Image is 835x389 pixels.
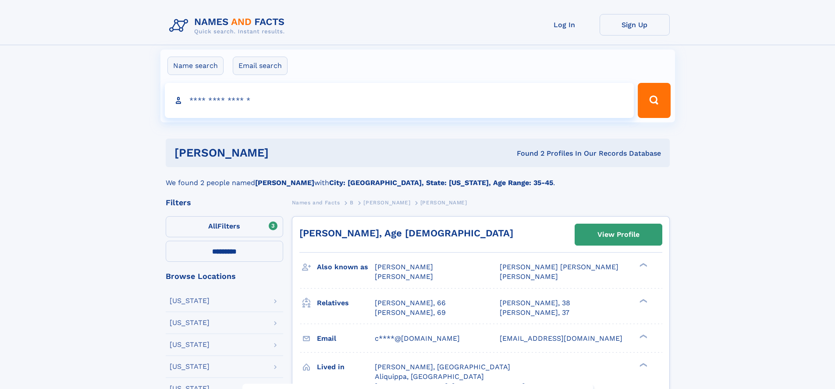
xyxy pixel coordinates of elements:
[317,360,375,375] h3: Lived in
[208,222,217,230] span: All
[170,363,210,370] div: [US_STATE]
[166,14,292,38] img: Logo Names and Facts
[500,298,570,308] a: [PERSON_NAME], 38
[166,199,283,207] div: Filters
[170,319,210,326] div: [US_STATE]
[637,333,648,339] div: ❯
[638,83,670,118] button: Search Button
[637,262,648,268] div: ❯
[375,363,510,371] span: [PERSON_NAME], [GEOGRAPHIC_DATA]
[600,14,670,36] a: Sign Up
[637,362,648,368] div: ❯
[500,308,569,318] a: [PERSON_NAME], 37
[420,200,467,206] span: [PERSON_NAME]
[350,200,354,206] span: B
[375,372,484,381] span: Aliquippa, [GEOGRAPHIC_DATA]
[363,197,410,208] a: [PERSON_NAME]
[170,297,210,304] div: [US_STATE]
[166,167,670,188] div: We found 2 people named with .
[166,216,283,237] label: Filters
[637,298,648,303] div: ❯
[393,149,661,158] div: Found 2 Profiles In Our Records Database
[375,263,433,271] span: [PERSON_NAME]
[500,263,618,271] span: [PERSON_NAME] [PERSON_NAME]
[575,224,662,245] a: View Profile
[317,260,375,275] h3: Also known as
[375,272,433,281] span: [PERSON_NAME]
[363,200,410,206] span: [PERSON_NAME]
[174,147,393,158] h1: [PERSON_NAME]
[529,14,600,36] a: Log In
[165,83,634,118] input: search input
[329,178,553,187] b: City: [GEOGRAPHIC_DATA], State: [US_STATE], Age Range: 35-45
[375,308,446,318] a: [PERSON_NAME], 69
[233,57,288,75] label: Email search
[167,57,224,75] label: Name search
[350,197,354,208] a: B
[375,298,446,308] a: [PERSON_NAME], 66
[597,225,640,245] div: View Profile
[500,272,558,281] span: [PERSON_NAME]
[299,228,513,239] a: [PERSON_NAME], Age [DEMOGRAPHIC_DATA]
[317,331,375,346] h3: Email
[292,197,340,208] a: Names and Facts
[500,334,622,343] span: [EMAIL_ADDRESS][DOMAIN_NAME]
[170,341,210,348] div: [US_STATE]
[166,272,283,280] div: Browse Locations
[255,178,314,187] b: [PERSON_NAME]
[317,296,375,310] h3: Relatives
